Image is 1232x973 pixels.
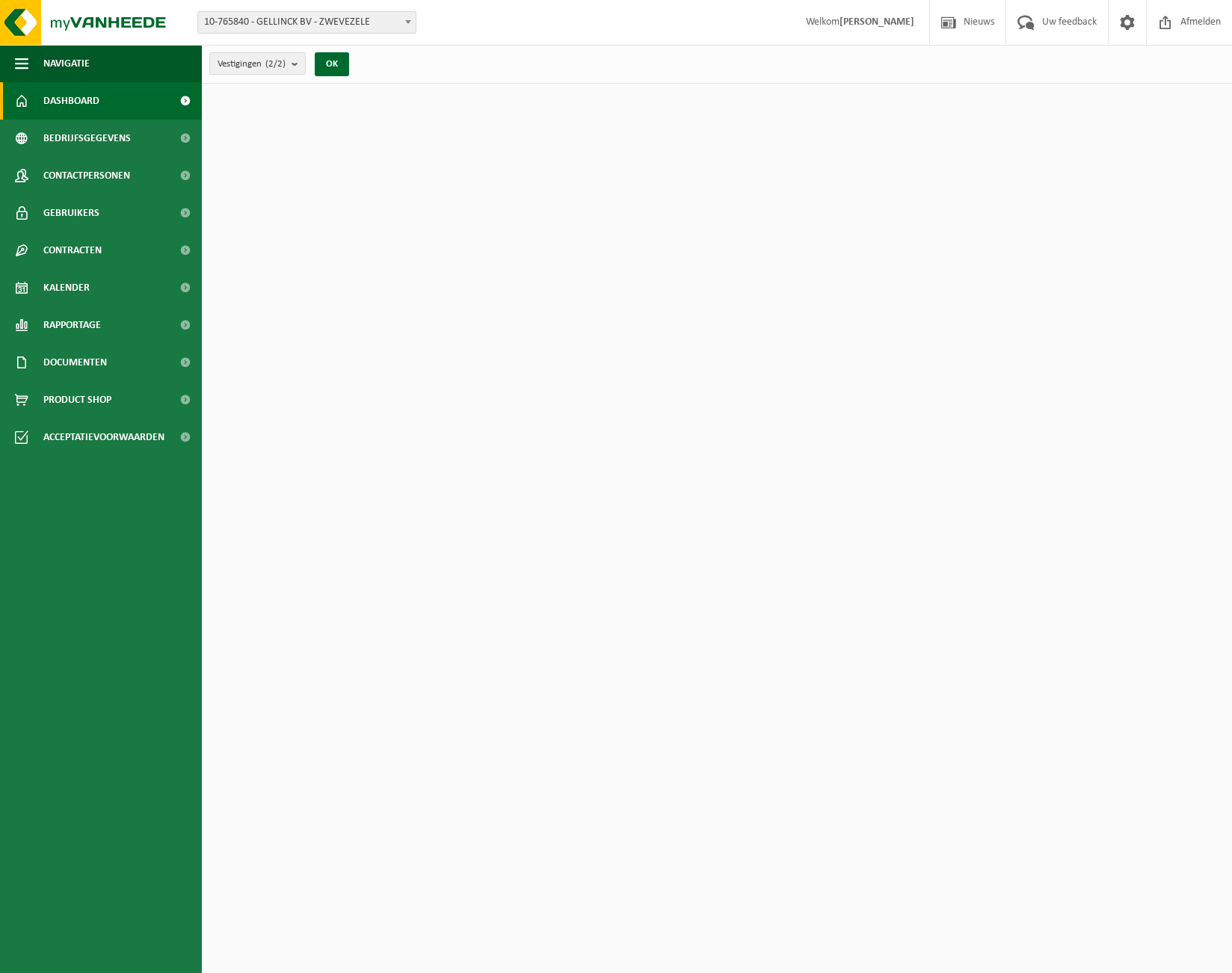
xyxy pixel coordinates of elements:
[43,120,131,157] span: Bedrijfsgegevens
[43,344,107,381] span: Documenten
[43,418,164,456] span: Acceptatievoorwaarden
[197,11,416,34] span: 10-765840 - GELLINCK BV - ZWEVEZELE
[315,52,349,76] button: OK
[209,52,306,75] button: Vestigingen(2/2)
[265,59,286,69] count: (2/2)
[43,157,130,194] span: Contactpersonen
[43,45,90,82] span: Navigatie
[43,306,101,344] span: Rapportage
[43,381,111,418] span: Product Shop
[198,12,416,33] span: 10-765840 - GELLINCK BV - ZWEVEZELE
[218,53,286,75] span: Vestigingen
[43,232,102,269] span: Contracten
[840,16,914,28] strong: [PERSON_NAME]
[43,269,90,306] span: Kalender
[43,194,99,232] span: Gebruikers
[43,82,99,120] span: Dashboard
